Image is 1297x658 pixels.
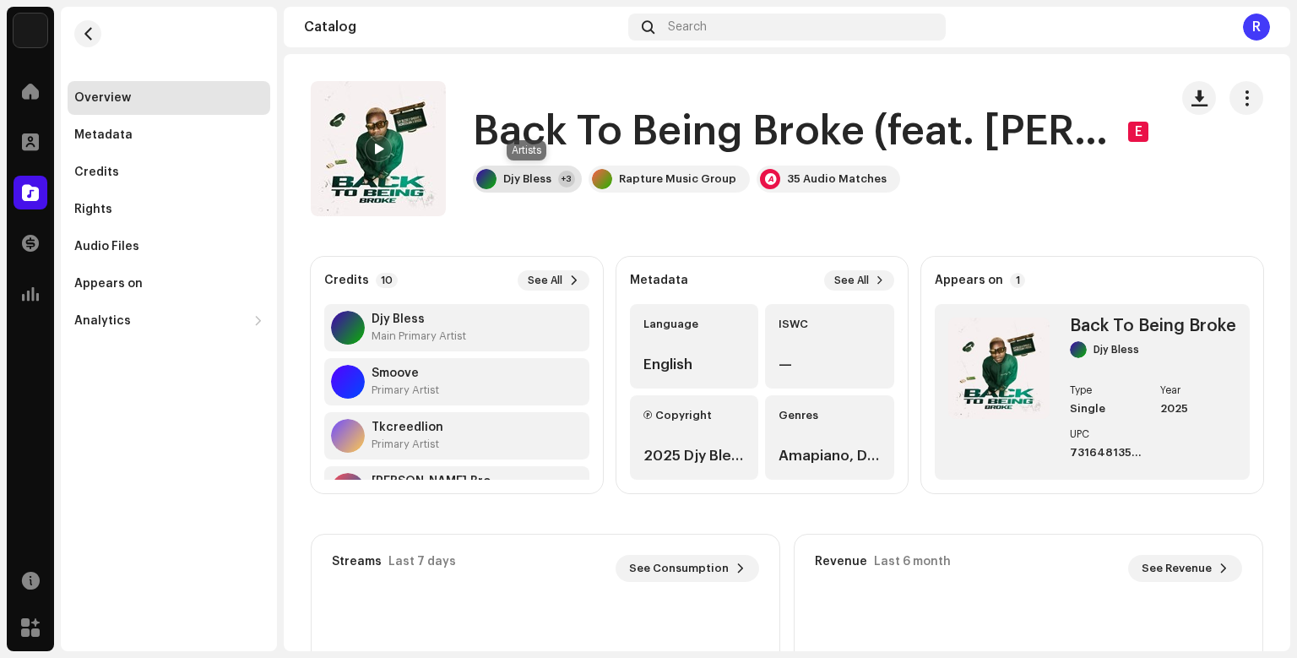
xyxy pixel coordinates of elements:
[74,314,131,328] div: Analytics
[388,555,456,568] div: Last 7 days
[528,274,562,287] span: See All
[824,270,894,291] button: See All
[68,267,270,301] re-m-nav-item: Appears on
[1128,555,1242,582] button: See Revenue
[372,475,491,488] strong: Brodie.Bro
[643,355,746,375] div: English
[668,20,707,34] span: Search
[1070,429,1147,439] div: UPC
[372,421,443,434] strong: Tkcreedlion
[68,193,270,226] re-m-nav-item: Rights
[304,20,621,34] div: Catalog
[1070,402,1147,416] div: Single
[324,274,369,287] strong: Credits
[643,446,746,466] div: 2025 Djy Bless
[14,14,47,47] img: d6d936c5-4811-4bb5-96e9-7add514fcdf6
[1243,14,1270,41] div: R
[74,91,131,105] div: Overview
[1070,318,1236,334] div: Back To Being Broke
[68,155,270,189] re-m-nav-item: Credits
[74,166,119,179] div: Credits
[935,274,1003,287] strong: Appears on
[1142,552,1212,585] span: See Revenue
[1070,385,1147,395] div: Type
[643,409,746,422] div: Ⓟ Copyright
[332,555,382,568] div: Streams
[68,81,270,115] re-m-nav-item: Overview
[1010,273,1025,288] p-badge: 1
[503,172,551,186] div: Djy Bless
[372,329,466,343] div: Main Primary Artist
[1128,122,1148,142] div: E
[558,171,575,188] div: +3
[1070,446,1147,460] div: 7316481359999
[376,273,398,288] p-badge: 10
[1160,385,1237,395] div: Year
[834,274,869,287] span: See All
[643,318,746,331] div: Language
[619,172,736,186] div: Rapture Music Group
[372,367,439,380] strong: Smoove
[779,318,881,331] div: ISWC
[473,105,1115,159] h1: Back To Being Broke (feat. Brodie.Bro)
[311,81,446,216] img: c009d632-8b47-44e8-98c6-d13f331afd19
[372,383,439,397] div: Primary Artist
[787,172,887,186] div: 35 Audio Matches
[630,274,688,287] strong: Metadata
[518,270,589,291] button: See All
[74,203,112,216] div: Rights
[1093,343,1139,356] div: Djy Bless
[74,128,133,142] div: Metadata
[779,409,881,422] div: Genres
[372,313,466,326] strong: Djy Bless
[1160,402,1237,416] div: 2025
[948,318,1050,419] img: c009d632-8b47-44e8-98c6-d13f331afd19
[629,552,729,585] span: See Consumption
[68,118,270,152] re-m-nav-item: Metadata
[779,446,881,466] div: Amapiano, Dance
[874,555,951,568] div: Last 6 month
[68,304,270,338] re-m-nav-dropdown: Analytics
[74,277,143,291] div: Appears on
[372,438,443,451] div: Primary Artist
[779,355,881,375] div: —
[616,555,759,582] button: See Consumption
[74,240,139,253] div: Audio Files
[815,555,867,568] div: Revenue
[68,230,270,264] re-m-nav-item: Audio Files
